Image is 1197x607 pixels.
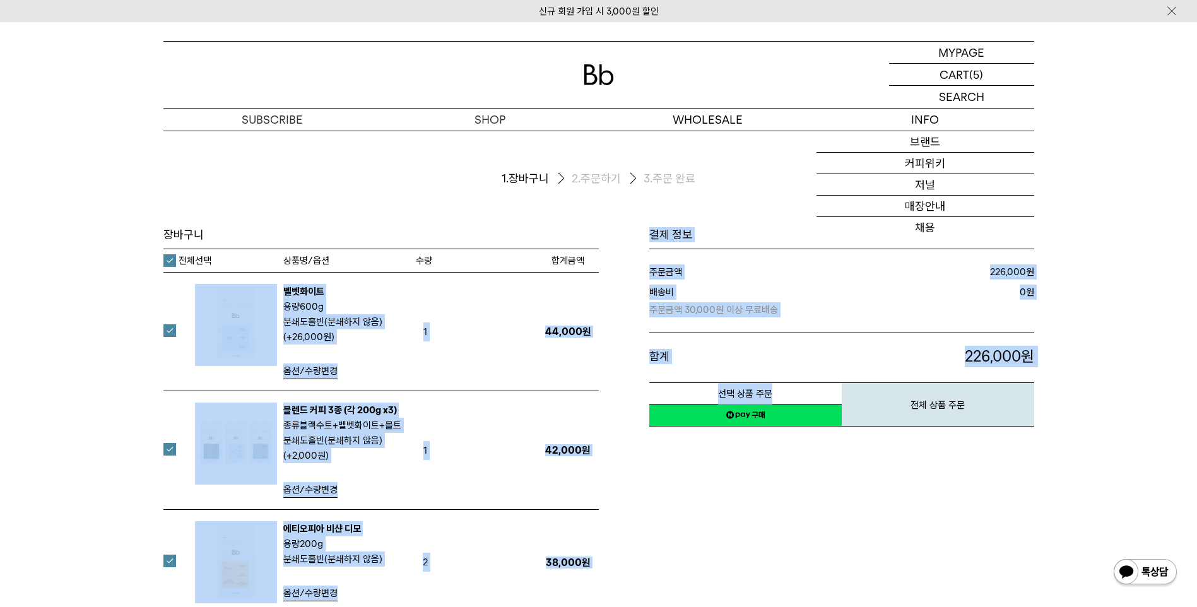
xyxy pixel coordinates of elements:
[283,450,329,461] strong: (+2,000원)
[300,538,323,550] b: 200g
[842,382,1034,427] button: 전체 상품 주문
[283,286,324,297] a: 벨벳화이트
[283,587,338,599] span: 옵션/수량변경
[649,382,842,404] button: 선택 상품 주문
[584,64,614,85] img: 로고
[283,536,410,551] p: 용량
[817,346,1034,367] p: 원
[308,553,382,565] b: 홀빈(분쇄하지 않음)
[300,420,401,431] b: 블랙수트+벨벳화이트+몰트
[836,264,1034,280] dd: 원
[649,264,836,280] dt: 주문금액
[538,557,599,569] p: 38,000원
[283,484,338,495] span: 옵션/수량변경
[163,109,381,131] a: SUBSCRIBE
[283,404,397,416] a: 블렌드 커피 3종 (각 200g x3)
[649,404,842,427] a: 새창
[572,171,581,186] span: 2.
[817,174,1034,196] a: 저널
[599,109,817,131] p: WHOLESALE
[502,171,509,186] span: 1.
[940,64,969,85] p: CART
[899,285,1034,317] dd: 원
[308,316,382,327] b: 홀빈(분쇄하지 않음)
[381,109,599,131] a: SHOP
[308,435,382,446] b: 홀빈(분쇄하지 않음)
[416,441,435,460] span: 1
[538,444,599,456] p: 42,000원
[889,42,1034,64] a: MYPAGE
[889,64,1034,86] a: CART (5)
[283,586,338,601] a: 옵션/수량변경
[163,227,599,242] h3: 장바구니
[416,249,538,272] th: 수량
[283,331,334,343] strong: (+26,000원)
[817,217,1034,239] a: 채용
[416,322,435,341] span: 1
[283,249,416,272] th: 상품명/옵션
[539,6,659,17] a: 신규 회원 가입 시 3,000원 할인
[283,523,361,534] a: 에티오피아 비샨 디모
[969,64,983,85] p: (5)
[283,299,410,314] p: 용량
[644,171,652,186] span: 3.
[538,249,599,272] th: 합계금액
[649,285,899,317] dt: 배송비
[195,403,277,485] img: 블렌드 커피 3종 (각 200g x3)
[538,326,599,338] p: 44,000원
[416,553,435,572] span: 2
[1020,286,1026,298] strong: 0
[649,227,1034,242] h1: 결제 정보
[283,314,410,345] p: 분쇄도
[502,168,572,189] li: 장바구니
[1112,558,1178,588] img: 카카오톡 채널 1:1 채팅 버튼
[572,168,644,189] li: 주문하기
[965,347,1021,365] span: 226,000
[300,301,324,312] b: 600g
[283,365,338,377] span: 옵션/수량변경
[283,363,338,379] a: 옵션/수량변경
[195,284,277,366] img: 벨벳화이트
[195,521,277,603] img: 에티오피아 비샨 디모
[817,153,1034,174] a: 커피위키
[283,433,410,463] p: 분쇄도
[938,42,984,63] p: MYPAGE
[283,551,410,567] p: 분쇄도
[283,418,410,433] p: 종류
[644,171,695,186] li: 주문 완료
[817,131,1034,153] a: 브랜드
[817,196,1034,217] a: 매장안내
[649,300,899,317] p: 주문금액 30,000원 이상 무료배송
[939,86,984,108] p: SEARCH
[649,346,817,367] dt: 합계
[283,482,338,498] a: 옵션/수량변경
[990,266,1026,278] strong: 226,000
[163,254,211,267] label: 전체선택
[817,109,1034,131] p: INFO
